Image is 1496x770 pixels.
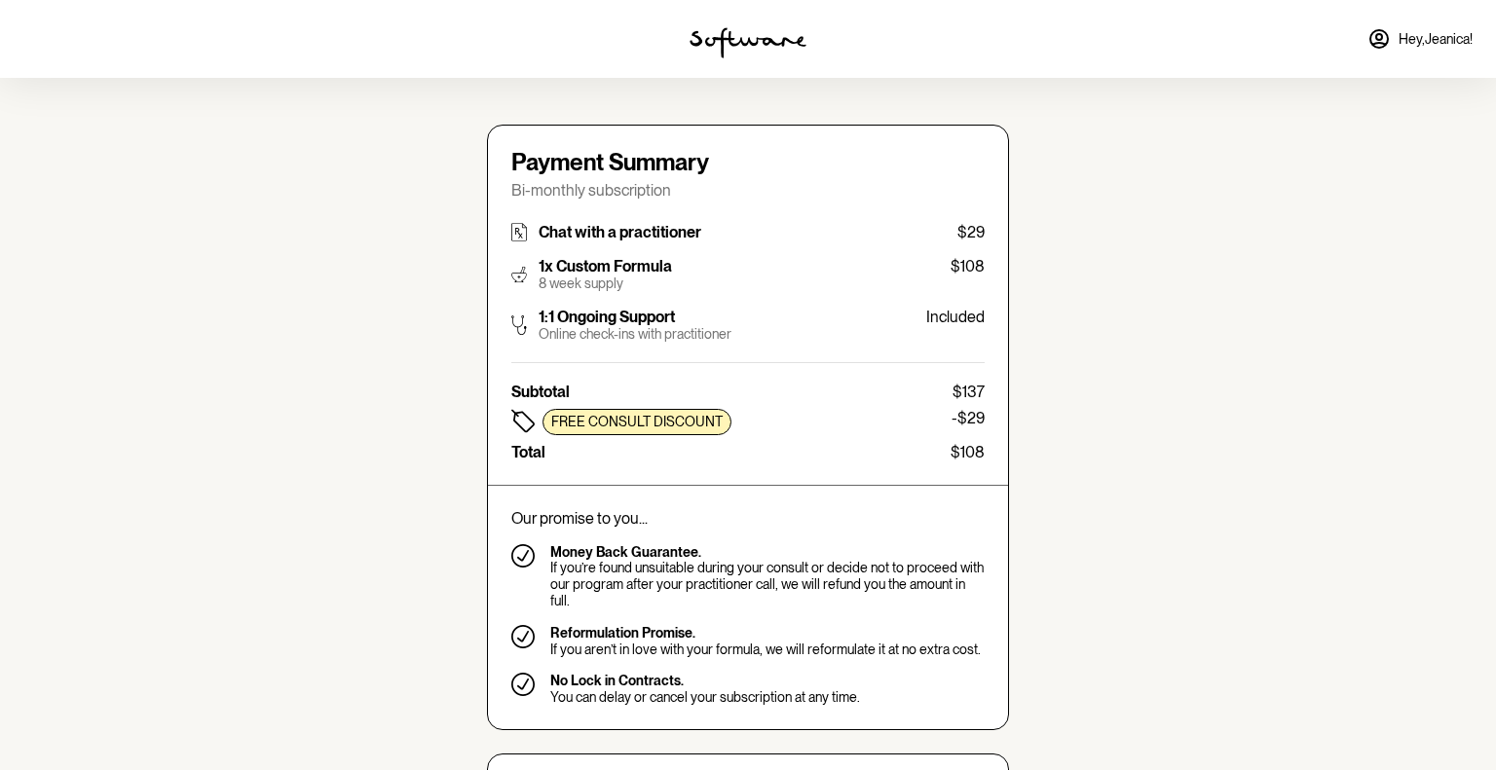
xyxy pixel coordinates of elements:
[550,642,981,658] p: If you aren’t in love with your formula, we will reformulate it at no extra cost.
[511,383,570,401] p: Subtotal
[953,383,985,401] p: $137
[539,275,672,292] p: 8 week supply
[1399,31,1473,48] span: Hey, Jeanica !
[952,409,985,435] p: -$29
[511,257,527,292] img: pestle.f16909dd4225f63b0d6ee9b76b35a287.svg
[539,326,731,343] p: Online check-ins with practitioner
[550,544,985,561] p: Money Back Guarantee.
[550,560,985,608] p: If you’re found unsuitable during your consult or decide not to proceed with our program after yo...
[951,257,985,275] p: $108
[539,308,731,326] p: 1:1 Ongoing Support
[511,223,527,241] img: rx.66c3f86e40d40b9a5fce4457888fba40.svg
[511,149,985,177] h4: Payment Summary
[550,689,860,706] p: You can delay or cancel your subscription at any time.
[511,181,985,200] p: Bi-monthly subscription
[539,257,672,275] p: 1x Custom Formula
[511,308,527,343] img: stethoscope.5f141d3bcbac86e61a2636bce6edb64e.svg
[511,509,985,528] p: Our promise to you...
[550,673,860,689] p: No Lock in Contracts.
[690,27,806,58] img: software logo
[511,443,545,461] p: Total
[957,223,985,241] p: $29
[511,625,535,648] img: tick-v2.e161c03b886f2161ea3cde8d60c66ff5.svg
[951,443,985,461] p: $108
[551,414,723,430] p: Free consult discount
[1356,16,1484,62] a: Hey,Jeanica!
[511,544,535,568] img: tick-v2.e161c03b886f2161ea3cde8d60c66ff5.svg
[511,673,535,696] img: tick-v2.e161c03b886f2161ea3cde8d60c66ff5.svg
[550,625,981,642] p: Reformulation Promise.
[539,223,701,241] p: Chat with a practitioner
[926,308,985,326] p: Included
